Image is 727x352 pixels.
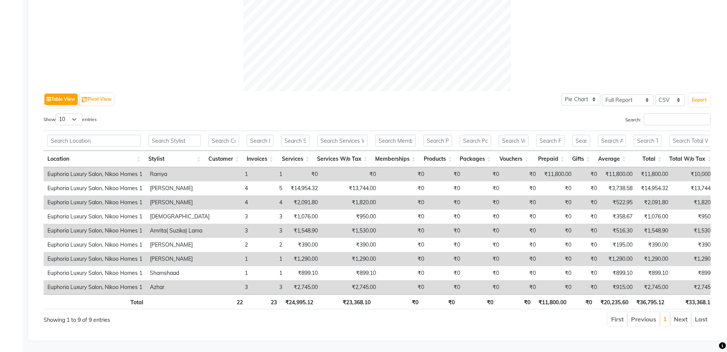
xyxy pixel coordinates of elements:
[596,294,632,309] th: ₹20,235.60
[636,181,672,195] td: ₹14,954.32
[286,167,322,181] td: ₹0
[668,294,717,309] th: ₹33,368.10
[540,167,575,181] td: ₹11,800.00
[380,280,428,294] td: ₹0
[540,280,575,294] td: ₹0
[44,210,146,224] td: Euphoria Luxury Salon, Nikoo Homes 1
[503,181,540,195] td: ₹0
[322,252,380,266] td: ₹1,290.00
[252,266,286,280] td: 1
[44,113,97,125] label: Show entries
[322,195,380,210] td: ₹1,820.00
[636,252,672,266] td: ₹1,290.00
[503,167,540,181] td: ₹0
[213,167,252,181] td: 1
[146,195,213,210] td: [PERSON_NAME]
[146,280,213,294] td: Azhar
[572,135,590,147] input: Search Gifts
[213,266,252,280] td: 1
[460,135,491,147] input: Search Packages
[601,280,636,294] td: ₹915.00
[428,252,464,266] td: ₹0
[252,210,286,224] td: 3
[594,151,630,167] th: Average: activate to sort column ascending
[503,195,540,210] td: ₹0
[44,294,147,309] th: Total
[252,224,286,238] td: 3
[601,181,636,195] td: ₹3,738.58
[665,151,715,167] th: Total W/o Tax: activate to sort column ascending
[503,210,540,224] td: ₹0
[575,224,601,238] td: ₹0
[464,181,503,195] td: ₹0
[252,181,286,195] td: 5
[672,252,722,266] td: ₹1,290.00
[146,181,213,195] td: [PERSON_NAME]
[503,280,540,294] td: ₹0
[428,238,464,252] td: ₹0
[380,181,428,195] td: ₹0
[601,195,636,210] td: ₹522.95
[322,266,380,280] td: ₹899.10
[601,224,636,238] td: ₹516.30
[503,266,540,280] td: ₹0
[146,238,213,252] td: [PERSON_NAME]
[459,294,497,309] th: ₹0
[540,238,575,252] td: ₹0
[540,252,575,266] td: ₹0
[464,210,503,224] td: ₹0
[148,135,201,147] input: Search Stylist
[82,97,88,103] img: pivot.png
[568,151,594,167] th: Gifts: activate to sort column ascending
[428,210,464,224] td: ₹0
[213,252,252,266] td: 1
[55,113,82,125] select: Showentries
[380,238,428,252] td: ₹0
[286,181,322,195] td: ₹14,954.32
[534,294,570,309] th: ₹11,800.00
[146,167,213,181] td: Ramya
[536,135,564,147] input: Search Prepaid
[601,167,636,181] td: ₹11,800.00
[601,238,636,252] td: ₹195.00
[601,210,636,224] td: ₹358.67
[371,151,420,167] th: Memberships: activate to sort column ascending
[540,195,575,210] td: ₹0
[205,151,243,167] th: Customer: activate to sort column ascending
[428,266,464,280] td: ₹0
[252,252,286,266] td: 1
[672,280,722,294] td: ₹2,745.00
[247,294,281,309] th: 23
[672,167,722,181] td: ₹10,000.00
[243,151,277,167] th: Invoices: activate to sort column ascending
[380,210,428,224] td: ₹0
[540,224,575,238] td: ₹0
[322,181,380,195] td: ₹13,744.00
[464,224,503,238] td: ₹0
[208,294,247,309] th: 22
[44,266,146,280] td: Euphoria Luxury Salon, Nikoo Homes 1
[464,266,503,280] td: ₹0
[601,266,636,280] td: ₹899.10
[598,135,626,147] input: Search Average
[428,167,464,181] td: ₹0
[422,294,459,309] th: ₹0
[44,195,146,210] td: Euphoria Luxury Salon, Nikoo Homes 1
[213,224,252,238] td: 3
[575,210,601,224] td: ₹0
[634,135,662,147] input: Search Total
[575,252,601,266] td: ₹0
[499,135,528,147] input: Search Vouchers
[286,224,322,238] td: ₹1,548.90
[286,238,322,252] td: ₹390.00
[464,280,503,294] td: ₹0
[636,238,672,252] td: ₹390.00
[532,151,568,167] th: Prepaid: activate to sort column ascending
[575,266,601,280] td: ₹0
[213,238,252,252] td: 2
[146,252,213,266] td: [PERSON_NAME]
[145,151,205,167] th: Stylist: activate to sort column ascending
[636,224,672,238] td: ₹1,548.90
[672,224,722,238] td: ₹1,530.00
[44,94,78,105] button: Table View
